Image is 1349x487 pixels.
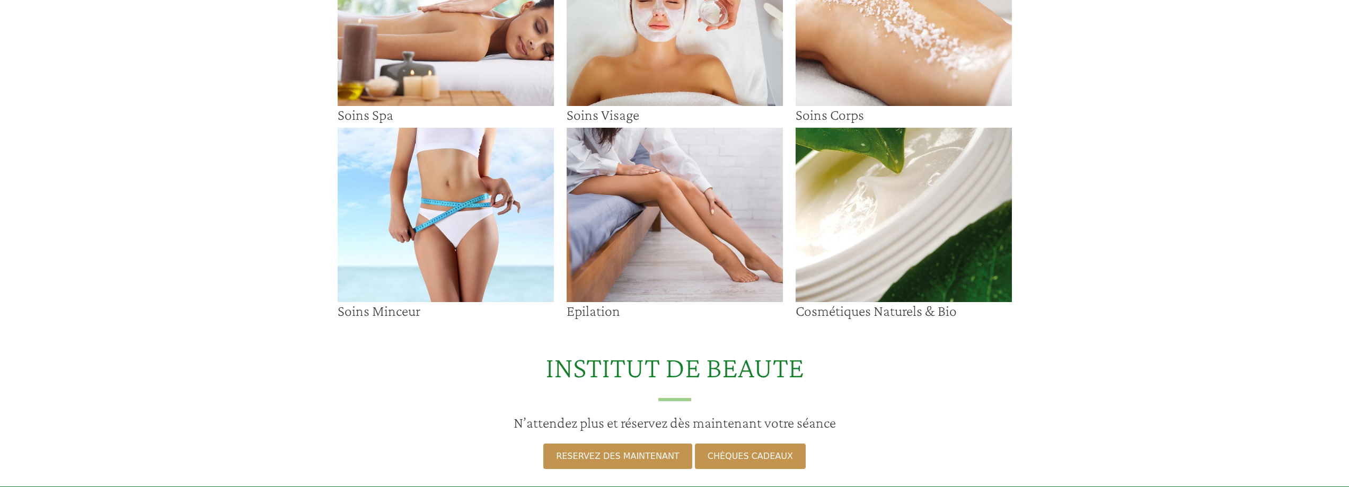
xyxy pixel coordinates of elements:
h2: INSTITUT DE BEAUTE [6,350,1343,401]
h3: Soins Minceur [338,302,554,320]
h3: Soins Corps [796,106,1012,124]
img: Soins Minceur [338,128,554,302]
img: Cosmétiques Naturels & Bio [796,128,1012,302]
img: Epilation [567,128,783,302]
a: RESERVEZ DES MAINTENANT [543,444,692,469]
h3: Soins Spa [338,106,554,124]
h3: Cosmétiques Naturels & Bio [796,302,1012,320]
a: CHÈQUES CADEAUX [695,444,806,469]
h3: N’attendez plus et réservez dès maintenant votre séance [6,414,1343,432]
h3: Epilation [567,302,783,320]
h3: Soins Visage [567,106,783,124]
